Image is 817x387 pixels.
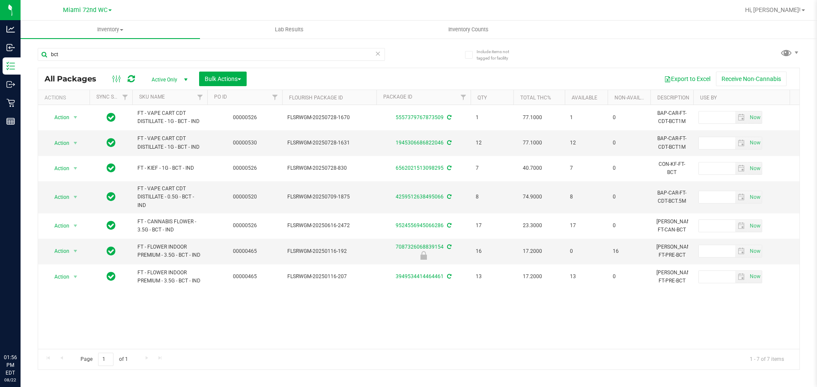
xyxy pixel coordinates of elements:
[519,191,546,203] span: 74.9000
[396,222,444,228] a: 9524556945066286
[748,220,762,232] span: Set Current date
[375,48,381,59] span: Clear
[107,162,116,174] span: In Sync
[570,164,602,172] span: 7
[21,21,200,39] a: Inventory
[137,135,202,151] span: FT - VAPE CART CDT DISTILLATE - 1G - BCT - IND
[570,139,602,147] span: 12
[570,273,602,281] span: 13
[396,165,444,171] a: 6562021513098295
[446,273,451,279] span: Sync from Compliance System
[456,90,471,105] a: Filter
[47,220,70,232] span: Action
[21,26,200,33] span: Inventory
[287,193,371,201] span: FLSRWGM-20250709-1875
[570,193,602,201] span: 8
[6,99,15,107] inline-svg: Retail
[396,140,444,146] a: 1945306686822046
[572,95,597,101] a: Available
[70,220,81,232] span: select
[748,137,762,149] span: Set Current date
[98,353,113,366] input: 1
[748,162,762,174] span: select
[6,80,15,89] inline-svg: Outbound
[613,164,645,172] span: 0
[613,222,645,230] span: 0
[748,191,762,203] span: select
[613,273,645,281] span: 0
[137,243,202,259] span: FT - FLOWER INDOOR PREMIUM - 3.5G - BCT - IND
[70,111,81,123] span: select
[214,94,227,100] a: PO ID
[748,220,762,232] span: select
[446,222,451,228] span: Sync from Compliance System
[45,95,86,101] div: Actions
[25,317,36,327] iframe: Resource center unread badge
[107,219,116,231] span: In Sync
[233,140,257,146] a: 00000530
[4,354,17,377] p: 01:56 PM EDT
[748,137,762,149] span: select
[446,114,451,120] span: Sync from Compliance System
[748,271,762,283] span: select
[107,270,116,282] span: In Sync
[735,162,748,174] span: select
[139,94,165,100] a: SKU Name
[107,191,116,203] span: In Sync
[735,191,748,203] span: select
[396,244,444,250] a: 7087326068839154
[748,111,762,123] span: select
[287,114,371,122] span: FLSRWGM-20250728-1670
[63,6,107,14] span: Miami 72nd WC
[477,95,487,101] a: Qty
[287,222,371,230] span: FLSRWGM-20250616-2472
[748,162,762,175] span: Set Current date
[476,114,508,122] span: 1
[70,191,81,203] span: select
[383,94,412,100] a: Package ID
[656,188,688,206] div: BAP-CAR-FT-CDT-BCT.5M
[613,139,645,147] span: 0
[70,162,81,174] span: select
[700,95,717,101] a: Use By
[233,222,257,228] a: 00000526
[613,193,645,201] span: 0
[656,159,688,177] div: CON-KF-FT-BCT
[47,191,70,203] span: Action
[287,273,371,281] span: FLSRWGM-20250116-207
[446,165,451,171] span: Sync from Compliance System
[570,247,602,255] span: 0
[476,273,508,281] span: 13
[47,162,70,174] span: Action
[268,90,282,105] a: Filter
[519,137,546,149] span: 77.1000
[287,164,371,172] span: FLSRWGM-20250728-830
[656,134,688,152] div: BAP-CAR-FT-CDT-BCT1M
[96,94,129,100] a: Sync Status
[477,48,519,61] span: Include items not tagged for facility
[656,217,688,235] div: [PERSON_NAME]-FT-CAN-BCT
[38,48,385,61] input: Search Package ID, Item Name, SKU, Lot or Part Number...
[47,111,70,123] span: Action
[137,218,202,234] span: FT - CANNABIS FLOWER - 3.5G - BCT - IND
[233,194,257,200] a: 00000520
[379,21,558,39] a: Inventory Counts
[656,242,688,260] div: [PERSON_NAME]-FT-PRE-BCT
[233,273,257,279] a: 00000465
[735,137,748,149] span: select
[656,108,688,126] div: BAP-CAR-FT-CDT-BCT1M
[476,247,508,255] span: 16
[70,137,81,149] span: select
[137,185,202,210] span: FT - VAPE CART CDT DISTILLATE - 0.5G - BCT - IND
[519,111,546,124] span: 77.1000
[70,271,81,283] span: select
[107,111,116,123] span: In Sync
[748,245,762,257] span: select
[735,245,748,257] span: select
[193,90,207,105] a: Filter
[735,271,748,283] span: select
[199,72,247,86] button: Bulk Actions
[6,43,15,52] inline-svg: Inbound
[396,194,444,200] a: 4259512638495066
[735,111,748,123] span: select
